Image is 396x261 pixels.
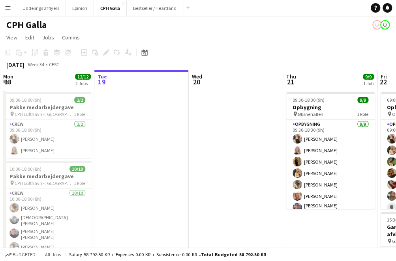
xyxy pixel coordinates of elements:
[3,32,21,43] a: View
[3,173,92,180] h3: Pakke medarbejdergave
[26,62,46,67] span: Week 34
[16,0,66,16] button: Uddelings af flyers
[13,252,36,257] span: Budgeted
[39,32,57,43] a: Jobs
[379,77,387,86] span: 22
[3,104,92,111] h3: Pakke medarbejdergave
[2,77,13,86] span: 18
[74,111,85,117] span: 1 Role
[49,62,59,67] div: CEST
[380,20,390,30] app-user-avatar: Luna Amalie Sander
[74,97,85,103] span: 2/2
[6,34,17,41] span: View
[3,120,92,158] app-card-role: Crew2/209:00-18:00 (9h)[PERSON_NAME][PERSON_NAME]
[363,74,374,80] span: 9/9
[372,20,382,30] app-user-avatar: Carla Sørensen
[3,73,13,80] span: Mon
[298,111,323,117] span: Øksnehallen
[201,252,266,257] span: Total Budgeted 58 792.50 KR
[4,250,37,259] button: Budgeted
[69,252,266,257] div: Salary 58 792.50 KR + Expenses 0.00 KR + Subsistence 0.00 KR =
[293,97,325,103] span: 09:30-18:30 (9h)
[286,92,375,209] app-job-card: 09:30-18:30 (9h)9/9Opbygning Øksnehallen1 RoleOpbygning9/909:30-18:30 (9h)[PERSON_NAME][PERSON_NA...
[74,180,85,186] span: 1 Role
[3,92,92,158] app-job-card: 09:00-18:00 (9h)2/2Pakke medarbejdergave CPH Lufthavn - [GEOGRAPHIC_DATA]1 RoleCrew2/209:00-18:00...
[6,19,47,31] h1: CPH Galla
[75,80,90,86] div: 2 Jobs
[59,32,83,43] a: Comms
[22,32,38,43] a: Edit
[9,97,41,103] span: 09:00-18:00 (9h)
[96,77,107,86] span: 19
[66,0,94,16] button: Epinion
[357,111,368,117] span: 1 Role
[381,73,387,80] span: Fri
[42,34,54,41] span: Jobs
[192,73,202,80] span: Wed
[286,104,375,111] h3: Opbygning
[286,73,296,80] span: Thu
[6,61,24,69] div: [DATE]
[363,80,373,86] div: 1 Job
[127,0,183,16] button: Bestseller / Heartland
[75,74,91,80] span: 12/12
[191,77,202,86] span: 20
[286,120,375,243] app-card-role: Opbygning9/909:30-18:30 (9h)[PERSON_NAME][PERSON_NAME][PERSON_NAME][PERSON_NAME][PERSON_NAME][PER...
[69,166,85,172] span: 10/10
[357,97,368,103] span: 9/9
[15,180,74,186] span: CPH Lufthavn - [GEOGRAPHIC_DATA]
[9,166,41,172] span: 10:00-18:00 (8h)
[285,77,296,86] span: 21
[62,34,80,41] span: Comms
[15,111,74,117] span: CPH Lufthavn - [GEOGRAPHIC_DATA]
[25,34,34,41] span: Edit
[43,252,62,257] span: All jobs
[98,73,107,80] span: Tue
[94,0,127,16] button: CPH Galla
